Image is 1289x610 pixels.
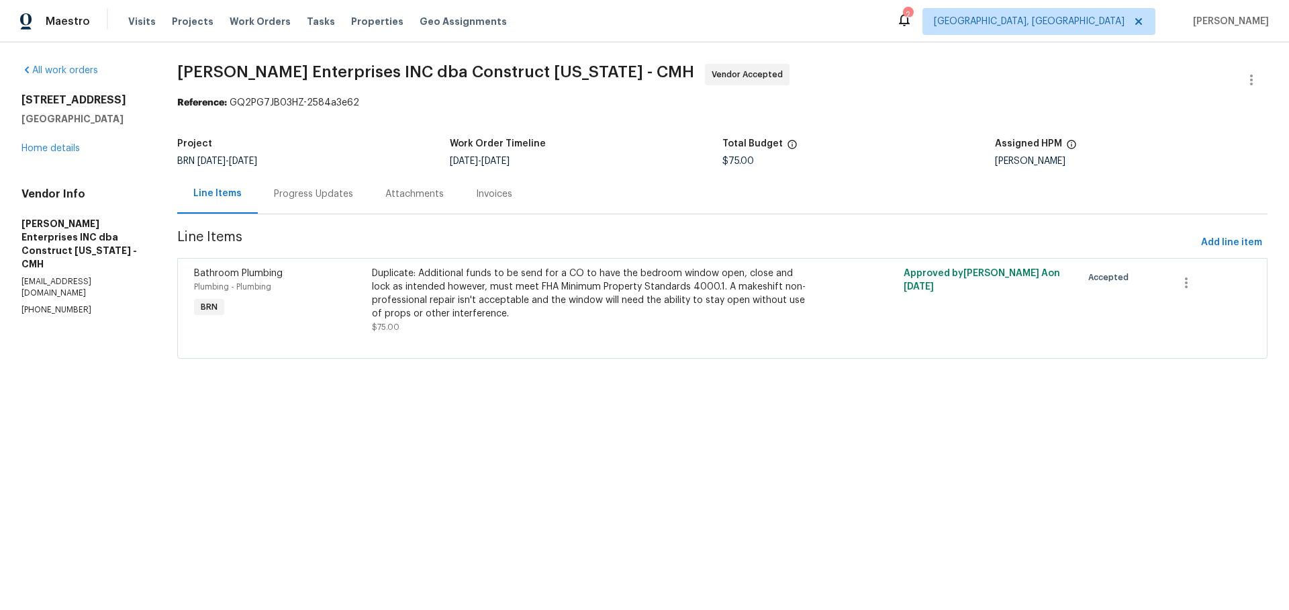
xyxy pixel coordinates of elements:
span: BRN [177,157,257,166]
span: Tasks [307,17,335,26]
p: [EMAIL_ADDRESS][DOMAIN_NAME] [21,276,145,299]
h4: Vendor Info [21,187,145,201]
span: Maestro [46,15,90,28]
span: Accepted [1088,271,1134,284]
span: The total cost of line items that have been proposed by Opendoor. This sum includes line items th... [787,139,798,157]
span: Line Items [177,230,1196,255]
span: $75.00 [722,157,754,166]
span: Projects [172,15,213,28]
span: - [197,157,257,166]
span: Geo Assignments [420,15,507,28]
span: Bathroom Plumbing [194,269,283,278]
h2: [STREET_ADDRESS] [21,93,145,107]
h5: Assigned HPM [995,139,1062,148]
div: Invoices [476,187,512,201]
div: 2 [903,8,912,21]
h5: Total Budget [722,139,783,148]
h5: [PERSON_NAME] Enterprises INC dba Construct [US_STATE] - CMH [21,217,145,271]
div: Line Items [193,187,242,200]
span: Plumbing - Plumbing [194,283,271,291]
span: Approved by [PERSON_NAME] A on [904,269,1060,292]
span: [DATE] [481,157,510,166]
h5: [GEOGRAPHIC_DATA] [21,112,145,126]
span: $75.00 [372,323,399,331]
span: [DATE] [229,157,257,166]
span: Work Orders [230,15,291,28]
a: All work orders [21,66,98,75]
button: Add line item [1196,230,1268,255]
span: Properties [351,15,403,28]
div: Duplicate: Additional funds to be send for a CO to have the bedroom window open, close and lock a... [372,267,808,320]
span: [DATE] [450,157,478,166]
span: Vendor Accepted [712,68,788,81]
p: [PHONE_NUMBER] [21,304,145,316]
span: [PERSON_NAME] [1188,15,1269,28]
div: Progress Updates [274,187,353,201]
span: BRN [195,300,223,314]
div: Attachments [385,187,444,201]
div: GQ2PG7JB03HZ-2584a3e62 [177,96,1268,110]
span: [PERSON_NAME] Enterprises INC dba Construct [US_STATE] - CMH [177,64,694,80]
span: Visits [128,15,156,28]
span: - [450,157,510,166]
span: [DATE] [904,282,934,292]
b: Reference: [177,98,227,107]
span: Add line item [1201,234,1262,251]
span: The hpm assigned to this work order. [1066,139,1077,157]
div: [PERSON_NAME] [995,157,1268,166]
span: [DATE] [197,157,226,166]
a: Home details [21,144,80,153]
span: [GEOGRAPHIC_DATA], [GEOGRAPHIC_DATA] [934,15,1125,28]
h5: Work Order Timeline [450,139,546,148]
h5: Project [177,139,212,148]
